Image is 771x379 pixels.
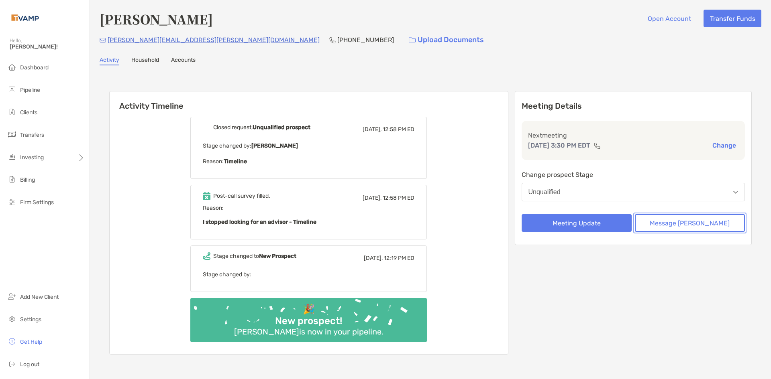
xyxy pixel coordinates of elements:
[337,35,394,45] p: [PHONE_NUMBER]
[203,124,210,131] img: Event icon
[20,154,44,161] span: Investing
[363,195,381,201] span: [DATE],
[710,141,738,150] button: Change
[20,176,35,183] span: Billing
[253,124,310,131] b: Unqualified prospect
[20,338,42,345] span: Get Help
[213,193,270,199] div: Post-call survey filled.
[20,294,59,300] span: Add New Client
[384,255,414,261] span: 12:19 PM ED
[231,327,387,336] div: [PERSON_NAME] is now in your pipeline.
[329,37,336,43] img: Phone Icon
[203,205,414,227] span: Reason:
[364,255,383,261] span: [DATE],
[7,197,17,207] img: firm-settings icon
[224,158,247,165] b: Timeline
[383,195,414,201] span: 12:58 PM ED
[203,219,316,225] b: I stopped looking for an advisor - Timeline
[522,101,745,111] p: Meeting Details
[7,85,17,94] img: pipeline icon
[131,57,159,65] a: Household
[20,132,44,138] span: Transfers
[641,10,697,27] button: Open Account
[10,43,85,50] span: [PERSON_NAME]!
[171,57,196,65] a: Accounts
[213,253,296,259] div: Stage changed to
[251,142,298,149] b: [PERSON_NAME]
[100,57,119,65] a: Activity
[20,64,49,71] span: Dashboard
[20,109,37,116] span: Clients
[7,359,17,369] img: logout icon
[635,214,745,232] button: Message [PERSON_NAME]
[203,156,414,166] p: Reason:
[20,316,41,323] span: Settings
[110,91,508,111] h6: Activity Timeline
[100,10,213,28] h4: [PERSON_NAME]
[203,141,414,151] p: Stage changed by:
[108,35,320,45] p: [PERSON_NAME][EMAIL_ADDRESS][PERSON_NAME][DOMAIN_NAME]
[7,174,17,184] img: billing icon
[7,152,17,162] img: investing icon
[404,31,489,49] a: Upload Documents
[20,87,40,93] span: Pipeline
[704,10,761,27] button: Transfer Funds
[594,142,601,149] img: communication type
[522,183,745,201] button: Unqualified
[528,188,561,196] div: Unqualified
[528,140,590,150] p: [DATE] 3:30 PM EDT
[20,361,39,368] span: Log out
[522,170,745,180] p: Change prospect Stage
[7,314,17,324] img: settings icon
[100,38,106,43] img: Email Icon
[259,253,296,259] b: New Prospect
[733,191,738,194] img: Open dropdown arrow
[363,126,381,133] span: [DATE],
[203,192,210,200] img: Event icon
[7,130,17,139] img: transfers icon
[213,124,310,131] div: Closed request,
[7,62,17,72] img: dashboard icon
[522,214,632,232] button: Meeting Update
[272,315,345,327] div: New prospect!
[203,252,210,260] img: Event icon
[7,292,17,301] img: add_new_client icon
[190,298,427,335] img: Confetti
[203,270,414,280] p: Stage changed by:
[7,336,17,346] img: get-help icon
[300,304,318,315] div: 🎉
[7,107,17,117] img: clients icon
[383,126,414,133] span: 12:58 PM ED
[528,130,739,140] p: Next meeting
[409,37,416,43] img: button icon
[10,3,41,32] img: Zoe Logo
[20,199,54,206] span: Firm Settings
